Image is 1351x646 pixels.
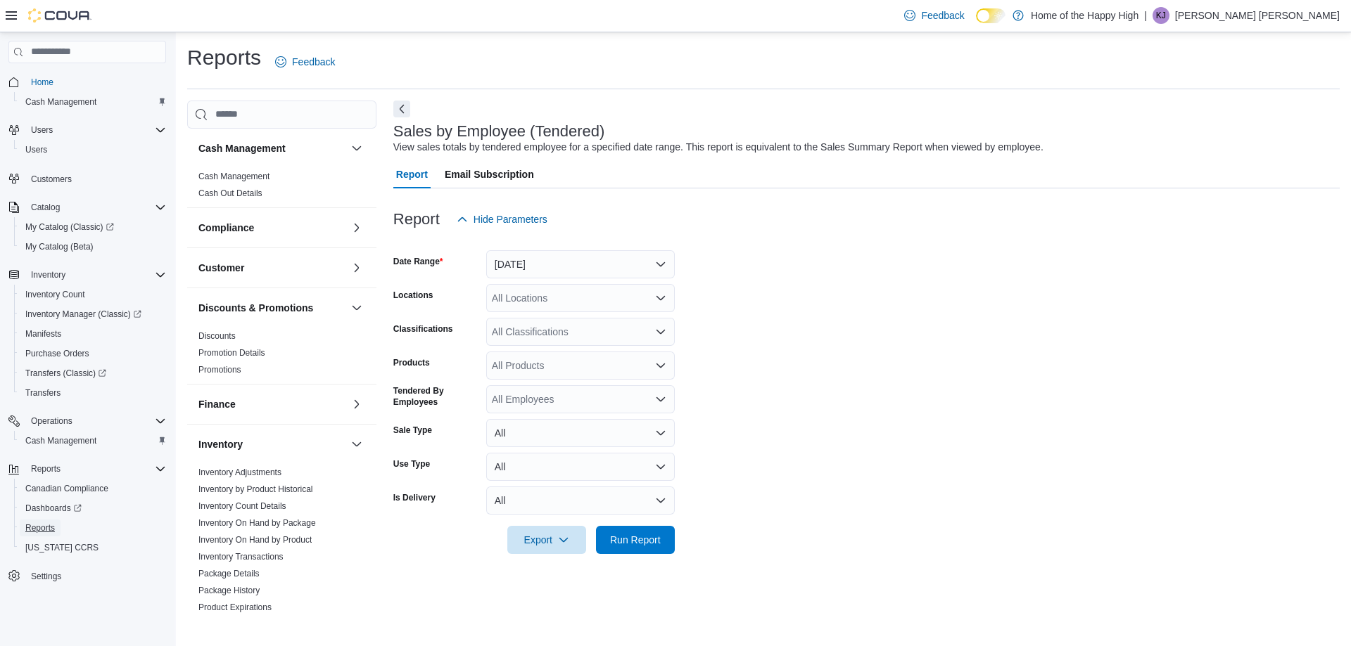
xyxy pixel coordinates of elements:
[198,484,313,494] a: Inventory by Product Historical
[20,286,91,303] a: Inventory Count
[25,328,61,340] span: Manifests
[20,432,166,449] span: Cash Management
[14,538,172,557] button: [US_STATE] CCRS
[25,435,96,446] span: Cash Management
[25,413,166,429] span: Operations
[14,479,172,498] button: Canadian Compliance
[198,331,236,341] a: Discounts
[348,299,365,316] button: Discounts & Promotions
[1144,7,1147,24] p: |
[3,265,172,285] button: Inventory
[198,261,244,275] h3: Customer
[198,467,281,478] span: Inventory Adjustments
[198,188,262,198] a: Cash Out Details
[198,602,272,613] span: Product Expirations
[20,500,166,517] span: Dashboards
[198,501,286,511] a: Inventory Count Details
[198,397,345,411] button: Finance
[187,168,376,207] div: Cash Management
[393,323,453,335] label: Classifications
[198,365,241,375] a: Promotions
[921,8,964,22] span: Feedback
[20,385,66,401] a: Transfers
[25,122,166,138] span: Users
[655,326,666,337] button: Open list of options
[31,77,53,88] span: Home
[20,286,166,303] span: Inventory Count
[20,345,95,362] a: Purchase Orders
[198,585,260,596] span: Package History
[20,345,166,362] span: Purchase Orders
[20,480,166,497] span: Canadian Compliance
[20,325,67,342] a: Manifests
[198,347,265,358] span: Promotion Details
[28,8,91,22] img: Cova
[198,437,243,451] h3: Inventory
[8,66,166,623] nav: Complex example
[198,188,262,199] span: Cash Out Details
[14,518,172,538] button: Reports
[20,93,166,110] span: Cash Management
[445,160,534,188] span: Email Subscription
[976,8,1006,23] input: Dark Mode
[25,122,58,138] button: Users
[393,211,440,228] h3: Report
[269,48,341,76] a: Feedback
[655,360,666,371] button: Open list of options
[20,365,166,382] span: Transfers (Classic)
[14,237,172,257] button: My Catalog (Beta)
[31,415,72,427] span: Operations
[25,460,166,477] span: Reports
[25,171,77,188] a: Customers
[187,328,376,384] div: Discounts & Promotions
[486,250,675,278] button: [DATE]
[198,552,284,562] a: Inventory Transactions
[31,202,60,213] span: Catalog
[31,174,72,185] span: Customers
[20,238,166,255] span: My Catalog (Beta)
[31,124,53,136] span: Users
[25,368,106,379] span: Transfers (Classic)
[1156,7,1166,24] span: KJ
[198,437,345,451] button: Inventory
[198,221,254,235] h3: Compliance
[20,539,104,556] a: [US_STATE] CCRS
[451,205,553,233] button: Hide Parameters
[1031,7,1138,24] p: Home of the Happy High
[1175,7,1340,24] p: [PERSON_NAME] [PERSON_NAME]
[393,101,410,117] button: Next
[25,483,108,494] span: Canadian Compliance
[198,301,313,315] h3: Discounts & Promotions
[20,93,102,110] a: Cash Management
[20,432,102,449] a: Cash Management
[25,542,99,553] span: [US_STATE] CCRS
[14,285,172,304] button: Inventory Count
[393,425,432,436] label: Sale Type
[3,411,172,431] button: Operations
[3,120,172,140] button: Users
[486,486,675,515] button: All
[20,141,53,158] a: Users
[516,526,578,554] span: Export
[20,365,112,382] a: Transfers (Classic)
[348,219,365,236] button: Compliance
[486,419,675,447] button: All
[25,387,61,399] span: Transfers
[348,140,365,157] button: Cash Management
[25,460,66,477] button: Reports
[20,519,166,536] span: Reports
[198,569,260,579] a: Package Details
[348,436,365,453] button: Inventory
[14,304,172,324] a: Inventory Manager (Classic)
[198,141,286,155] h3: Cash Management
[20,141,166,158] span: Users
[187,44,261,72] h1: Reports
[610,533,661,547] span: Run Report
[3,72,172,92] button: Home
[20,385,166,401] span: Transfers
[20,500,87,517] a: Dashboards
[596,526,675,554] button: Run Report
[14,324,172,344] button: Manifests
[20,325,166,342] span: Manifests
[198,568,260,579] span: Package Details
